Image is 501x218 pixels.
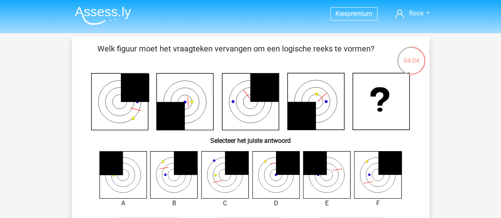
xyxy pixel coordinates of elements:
[85,43,387,66] p: Welk figuur moet het vraagteken vervangen om een logische reeks te vormen?
[348,199,408,208] div: F
[85,131,417,144] h6: Selecteer het juiste antwoord
[93,199,153,208] div: A
[335,10,347,17] span: Kies
[409,9,423,17] span: Roos
[347,10,372,17] span: premium
[246,199,306,208] div: D
[297,199,357,208] div: E
[195,199,255,208] div: C
[331,8,377,19] a: Kiespremium
[75,6,131,25] img: Assessly
[396,46,426,66] div: 04:04
[392,9,432,18] a: Roos
[144,199,204,208] div: B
